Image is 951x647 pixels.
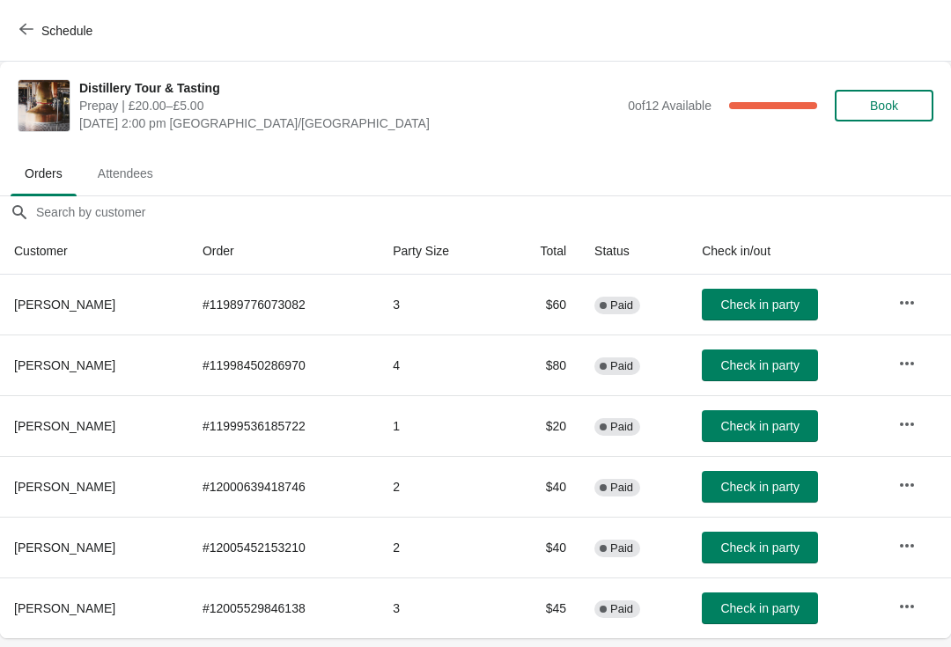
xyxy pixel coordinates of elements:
td: 3 [379,577,501,638]
img: Distillery Tour & Tasting [18,80,70,131]
button: Check in party [702,349,818,381]
span: 0 of 12 Available [628,99,711,113]
span: Paid [610,602,633,616]
span: Check in party [720,419,799,433]
span: Check in party [720,601,799,615]
td: # 11998450286970 [188,335,379,395]
button: Check in party [702,410,818,442]
span: Attendees [84,158,167,189]
span: Orders [11,158,77,189]
span: [PERSON_NAME] [14,540,115,555]
td: # 11989776073082 [188,275,379,335]
th: Party Size [379,228,501,275]
td: 2 [379,517,501,577]
span: Check in party [720,298,799,312]
td: $20 [502,395,581,456]
button: Schedule [9,15,107,47]
span: Paid [610,359,633,373]
span: [PERSON_NAME] [14,358,115,372]
span: Paid [610,541,633,555]
td: $40 [502,517,581,577]
span: [PERSON_NAME] [14,480,115,494]
span: [PERSON_NAME] [14,298,115,312]
span: Paid [610,481,633,495]
td: # 12005529846138 [188,577,379,638]
span: Check in party [720,480,799,494]
td: $60 [502,275,581,335]
td: 4 [379,335,501,395]
button: Check in party [702,592,818,624]
td: # 11999536185722 [188,395,379,456]
span: Schedule [41,24,92,38]
button: Check in party [702,532,818,563]
td: $40 [502,456,581,517]
span: Prepay | £20.00–£5.00 [79,97,619,114]
button: Check in party [702,289,818,320]
button: Book [835,90,933,121]
th: Status [580,228,688,275]
span: Distillery Tour & Tasting [79,79,619,97]
td: 2 [379,456,501,517]
span: Paid [610,298,633,312]
td: $80 [502,335,581,395]
td: # 12005452153210 [188,517,379,577]
span: [PERSON_NAME] [14,601,115,615]
td: 1 [379,395,501,456]
td: $45 [502,577,581,638]
span: [PERSON_NAME] [14,419,115,433]
input: Search by customer [35,196,951,228]
td: 3 [379,275,501,335]
span: [DATE] 2:00 pm [GEOGRAPHIC_DATA]/[GEOGRAPHIC_DATA] [79,114,619,132]
td: # 12000639418746 [188,456,379,517]
span: Book [870,99,898,113]
span: Check in party [720,540,799,555]
span: Check in party [720,358,799,372]
span: Paid [610,420,633,434]
button: Check in party [702,471,818,503]
th: Order [188,228,379,275]
th: Total [502,228,581,275]
th: Check in/out [688,228,884,275]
